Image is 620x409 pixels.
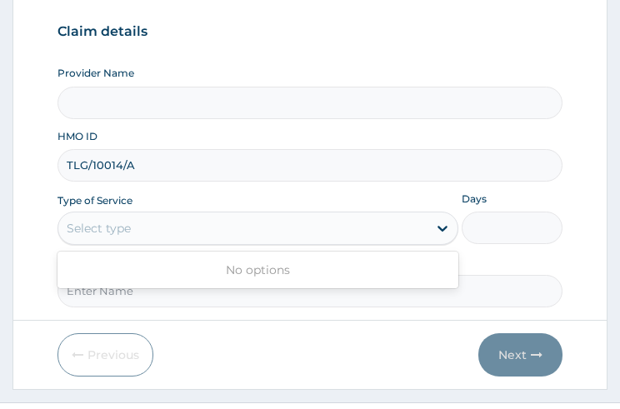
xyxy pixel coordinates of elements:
[478,333,562,377] button: Next
[57,129,97,143] label: HMO ID
[57,22,562,41] h3: Claim details
[67,220,131,237] div: Select type
[57,255,458,285] div: No options
[57,193,132,207] label: Type of Service
[57,66,134,80] label: Provider Name
[57,275,562,307] input: Enter Name
[462,192,487,206] label: Days
[57,333,153,377] button: Previous
[57,149,562,182] input: Enter HMO ID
